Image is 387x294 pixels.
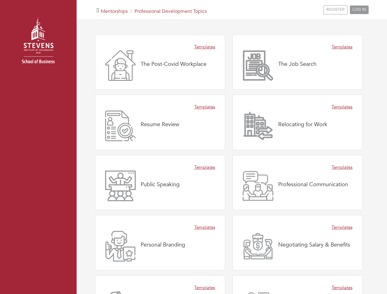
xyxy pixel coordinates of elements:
h4: Professional Communication [278,181,348,188]
a: Templates [332,284,352,291]
a: Templates [194,284,215,291]
h4: The Job Search [278,61,317,68]
h4: The Post-Covid Workplace [141,61,207,68]
a: Templates [194,43,215,51]
h4: Personal Branding [141,242,185,248]
h4: Negotiating Salary & Benefits [278,242,350,248]
a: LOG IN [350,6,369,14]
img: stevens_logo.png [6,11,70,75]
h4: Resume Review [141,121,179,128]
a: Mentorships [101,8,128,15]
h4: Relocating for Work [278,121,327,128]
h4: Public Speaking [141,181,180,188]
a: Templates [332,104,352,111]
a: Templates [194,164,215,171]
a: Templates [194,224,215,231]
a: Templates [194,104,215,111]
a: Templates [332,224,352,231]
a: Templates [332,43,352,51]
a: Templates [332,164,352,171]
a: REGISTER [324,5,347,14]
a: Professional Development Topics [135,8,207,15]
